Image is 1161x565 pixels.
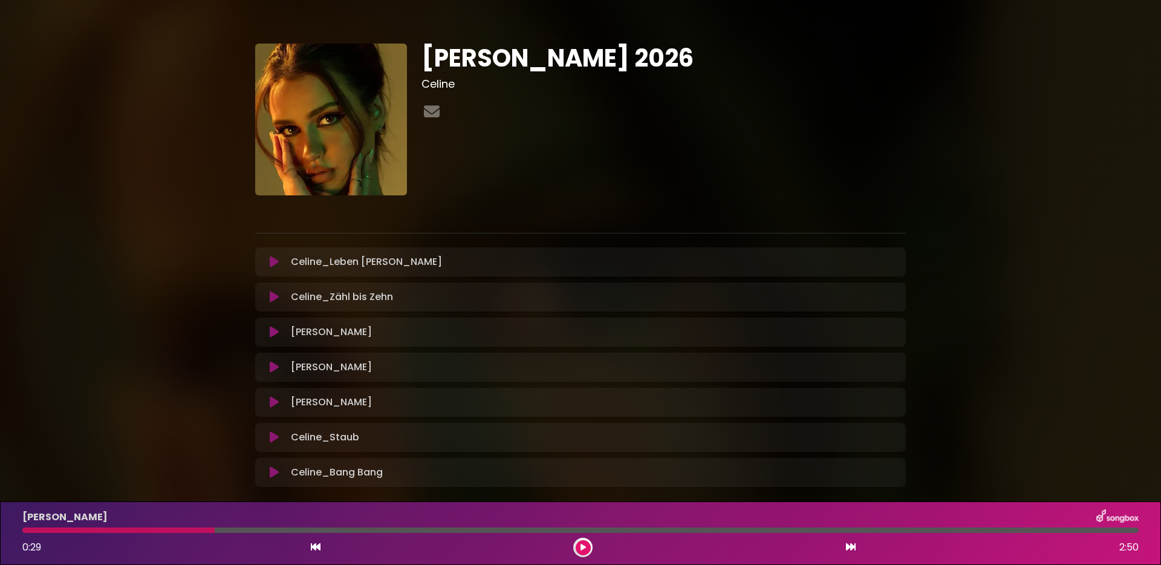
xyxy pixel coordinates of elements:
p: Celine_Leben [PERSON_NAME] [291,255,442,269]
p: Celine_Bang Bang [291,465,383,480]
p: Celine_Zähl bis Zehn [291,290,393,304]
p: [PERSON_NAME] [291,360,372,374]
p: Celine_Staub [291,430,359,445]
img: Lq3JwxWjTsiZgLSj7RBx [255,44,407,195]
p: [PERSON_NAME] [291,395,372,410]
p: [PERSON_NAME] [22,510,108,524]
h3: Celine [421,77,906,91]
p: [PERSON_NAME] [291,325,372,339]
h1: [PERSON_NAME] 2026 [421,44,906,73]
img: songbox-logo-white.png [1096,509,1139,525]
